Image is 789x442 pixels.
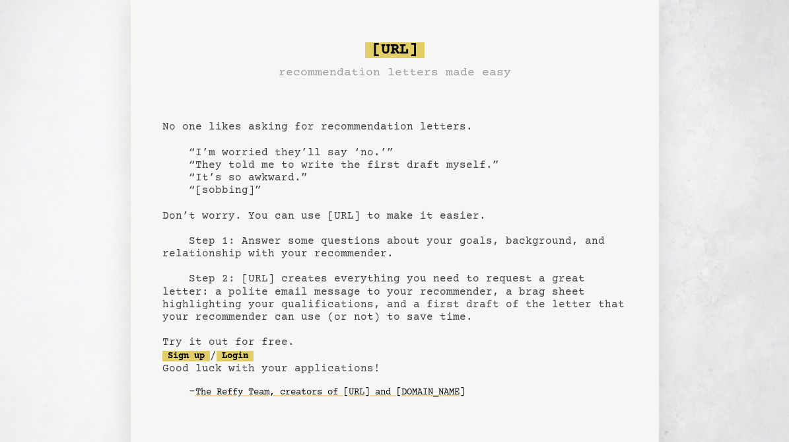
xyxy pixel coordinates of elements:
a: Sign up [162,351,210,361]
a: Login [217,351,254,361]
pre: No one likes asking for recommendation letters. “I’m worried they’ll say ‘no.’” “They told me to ... [162,37,627,424]
div: - [189,386,627,399]
span: [URL] [365,42,425,58]
a: The Reffy Team, creators of [URL] and [DOMAIN_NAME] [195,382,465,403]
h3: recommendation letters made easy [279,63,511,82]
